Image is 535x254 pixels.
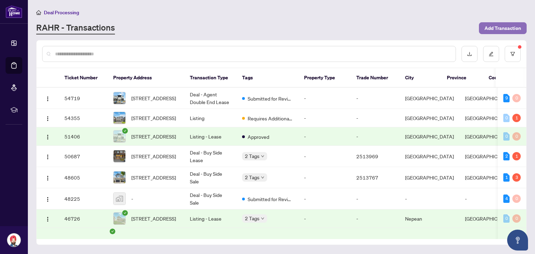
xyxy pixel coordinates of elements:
img: Profile Icon [7,233,21,247]
img: Logo [45,216,51,222]
th: Trade Number [351,68,400,88]
td: [GEOGRAPHIC_DATA] [400,88,459,109]
span: check-circle [122,210,128,216]
td: - [298,188,351,209]
img: Logo [45,197,51,202]
td: - [351,127,400,146]
button: filter [505,46,521,62]
button: Add Transaction [479,22,527,34]
img: Logo [45,175,51,181]
td: [GEOGRAPHIC_DATA] [459,109,519,127]
div: 1 [503,173,510,182]
td: - [298,109,351,127]
th: Property Address [108,68,184,88]
img: logo [6,5,22,18]
th: Transaction Type [184,68,237,88]
span: [STREET_ADDRESS] [131,174,176,181]
button: download [462,46,478,62]
span: - [131,195,133,203]
img: thumbnail-img [114,112,125,124]
span: Deal Processing [44,9,79,16]
td: - [351,209,400,228]
td: Nepean [400,209,459,228]
button: Logo [42,112,53,124]
img: thumbnail-img [114,172,125,183]
td: 54719 [59,88,108,109]
div: 0 [503,114,510,122]
img: thumbnail-img [114,213,125,224]
td: [GEOGRAPHIC_DATA] [459,127,519,146]
span: down [261,217,264,220]
td: 54355 [59,109,108,127]
td: [GEOGRAPHIC_DATA] [400,109,459,127]
td: - [351,188,400,209]
div: 0 [512,132,521,141]
td: [GEOGRAPHIC_DATA] [459,209,519,228]
button: Open asap [507,230,528,251]
td: [GEOGRAPHIC_DATA] [459,88,519,109]
span: edit [489,51,494,56]
img: thumbnail-img [114,92,125,104]
td: - [298,127,351,146]
img: thumbnail-img [114,150,125,162]
td: - [298,88,351,109]
span: [STREET_ADDRESS] [131,114,176,122]
div: 0 [512,94,521,102]
td: 2513767 [351,167,400,188]
button: edit [483,46,499,62]
div: 2 [503,152,510,160]
span: 2 Tags [245,152,259,160]
td: Deal - Buy Side Sale [184,167,237,188]
td: 2513969 [351,146,400,167]
button: Logo [42,93,53,104]
img: Logo [45,116,51,121]
div: 4 [503,195,510,203]
span: [STREET_ADDRESS] [131,94,176,102]
img: Logo [45,134,51,140]
td: Listing - Lease [184,209,237,228]
td: [GEOGRAPHIC_DATA] [459,167,519,188]
div: 3 [512,173,521,182]
div: 0 [512,195,521,203]
span: check-circle [122,128,128,134]
div: 1 [512,152,521,160]
span: Submitted for Review [248,95,293,102]
img: Logo [45,96,51,102]
th: Tags [237,68,298,88]
span: filter [510,51,515,56]
td: - [298,167,351,188]
td: [GEOGRAPHIC_DATA] [459,146,519,167]
td: [GEOGRAPHIC_DATA] [400,146,459,167]
div: 0 [512,214,521,223]
td: Listing [184,109,237,127]
span: download [467,51,472,56]
td: [GEOGRAPHIC_DATA] [400,127,459,146]
td: 46726 [59,209,108,228]
div: 0 [503,214,510,223]
img: Logo [45,154,51,160]
td: 51406 [59,127,108,146]
img: thumbnail-img [114,130,125,142]
th: Property Type [298,68,351,88]
span: 2 Tags [245,173,259,181]
span: down [261,176,264,179]
td: 50687 [59,146,108,167]
button: Logo [42,151,53,162]
span: check-circle [110,229,115,234]
td: Deal - Buy Side Sale [184,188,237,209]
button: Logo [42,131,53,142]
td: 48605 [59,167,108,188]
span: [STREET_ADDRESS] [131,152,176,160]
span: Add Transaction [484,23,521,34]
td: - [459,188,519,209]
a: RAHR - Transactions [36,22,115,34]
span: [STREET_ADDRESS] [131,215,176,222]
td: Listing - Lease [184,127,237,146]
td: Deal - Buy Side Lease [184,146,237,167]
th: Ticket Number [59,68,108,88]
div: 9 [503,94,510,102]
td: - [298,209,351,228]
div: 0 [503,132,510,141]
td: - [351,109,400,127]
th: Province [441,68,483,88]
